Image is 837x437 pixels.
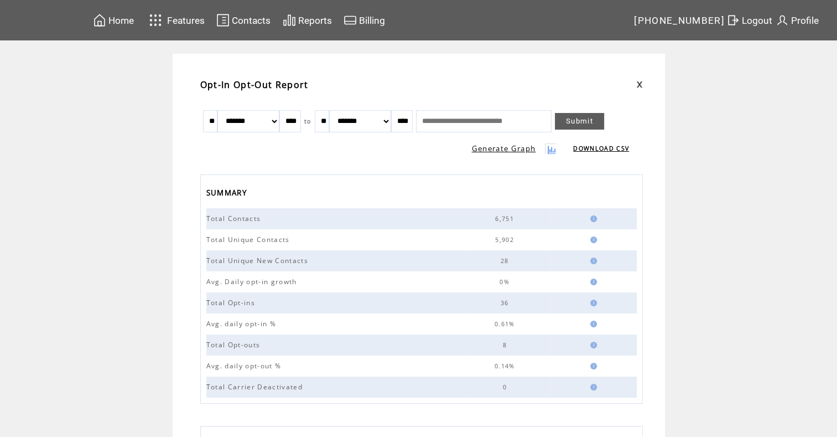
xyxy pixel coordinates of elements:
[342,12,387,29] a: Billing
[216,13,230,27] img: contacts.svg
[304,117,311,125] span: to
[587,215,597,222] img: help.gif
[495,215,517,223] span: 6,751
[298,15,332,26] span: Reports
[206,382,305,392] span: Total Carrier Deactivated
[283,13,296,27] img: chart.svg
[587,279,597,285] img: help.gif
[502,341,509,349] span: 8
[472,143,536,153] a: Generate Graph
[587,342,597,348] img: help.gif
[495,320,518,328] span: 0.61%
[359,15,385,26] span: Billing
[501,257,512,265] span: 28
[501,299,512,307] span: 36
[634,15,725,26] span: [PHONE_NUMBER]
[206,361,284,371] span: Avg. daily opt-out %
[587,237,597,243] img: help.gif
[587,384,597,390] img: help.gif
[93,13,106,27] img: home.svg
[587,321,597,327] img: help.gif
[91,12,136,29] a: Home
[495,362,518,370] span: 0.14%
[167,15,205,26] span: Features
[232,15,271,26] span: Contacts
[206,185,249,203] span: SUMMARY
[206,277,300,286] span: Avg. Daily opt-in growth
[726,13,740,27] img: exit.svg
[587,258,597,264] img: help.gif
[776,13,789,27] img: profile.svg
[502,383,509,391] span: 0
[774,12,820,29] a: Profile
[791,15,819,26] span: Profile
[344,13,357,27] img: creidtcard.svg
[587,363,597,369] img: help.gif
[500,278,512,286] span: 0%
[573,145,629,152] a: DOWNLOAD CSV
[281,12,334,29] a: Reports
[144,9,207,31] a: Features
[200,79,309,91] span: Opt-In Opt-Out Report
[146,11,165,29] img: features.svg
[215,12,272,29] a: Contacts
[495,236,517,244] span: 5,902
[206,214,264,223] span: Total Contacts
[108,15,134,26] span: Home
[206,319,279,328] span: Avg. daily opt-in %
[206,256,311,265] span: Total Unique New Contacts
[725,12,774,29] a: Logout
[206,340,263,349] span: Total Opt-outs
[587,300,597,306] img: help.gif
[555,113,604,130] a: Submit
[742,15,772,26] span: Logout
[206,298,258,307] span: Total Opt-ins
[206,235,293,244] span: Total Unique Contacts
